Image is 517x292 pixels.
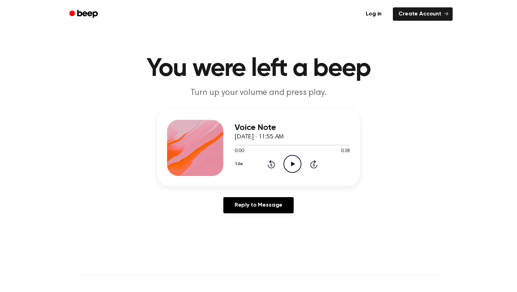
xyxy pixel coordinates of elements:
h1: You were left a beep [78,56,439,82]
button: 1.0x [235,158,245,170]
span: 0:00 [235,148,244,155]
span: [DATE] · 11:55 AM [235,134,284,140]
a: Create Account [393,7,453,21]
span: 0:38 [341,148,350,155]
a: Log in [359,6,389,22]
a: Reply to Message [223,197,294,213]
a: Beep [64,7,104,21]
p: Turn up your volume and press play. [123,87,394,99]
h3: Voice Note [235,123,350,132]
